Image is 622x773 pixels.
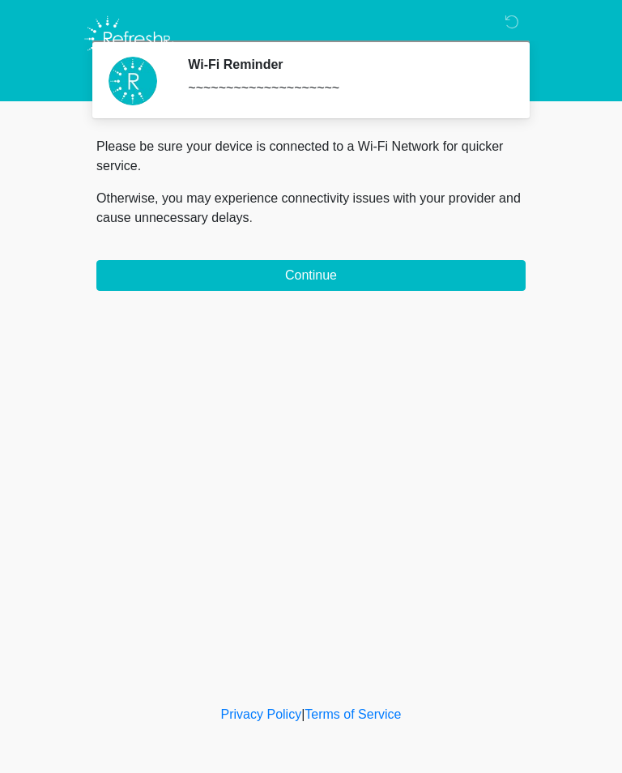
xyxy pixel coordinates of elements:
img: Refresh RX Logo [80,12,178,66]
div: ~~~~~~~~~~~~~~~~~~~~ [188,79,501,98]
a: Terms of Service [305,707,401,721]
button: Continue [96,260,526,291]
p: Please be sure your device is connected to a Wi-Fi Network for quicker service. [96,137,526,176]
a: Privacy Policy [221,707,302,721]
img: Agent Avatar [109,57,157,105]
a: | [301,707,305,721]
span: . [249,211,253,224]
p: Otherwise, you may experience connectivity issues with your provider and cause unnecessary delays [96,189,526,228]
